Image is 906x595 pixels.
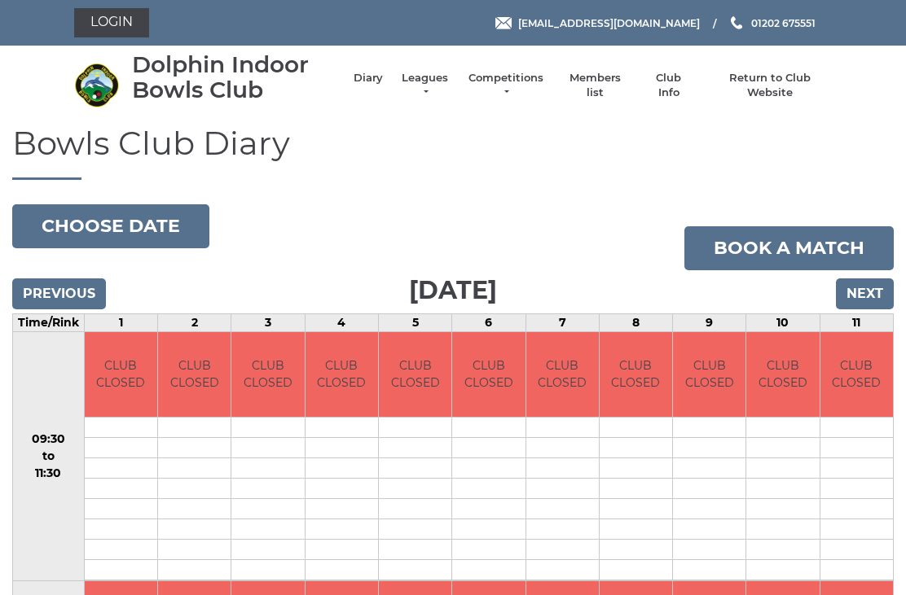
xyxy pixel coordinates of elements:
[599,313,672,331] td: 8
[728,15,816,31] a: Phone us 01202 675551
[12,278,106,309] input: Previous
[673,332,745,418] td: CLUB CLOSED
[379,332,451,418] td: CLUB CLOSED
[709,71,832,100] a: Return to Club Website
[495,15,700,31] a: Email [EMAIL_ADDRESS][DOMAIN_NAME]
[74,8,149,37] a: Login
[452,332,525,418] td: CLUB CLOSED
[561,71,628,100] a: Members list
[452,313,526,331] td: 6
[673,313,746,331] td: 9
[158,313,231,331] td: 2
[231,313,305,331] td: 3
[12,204,209,248] button: Choose date
[354,71,383,85] a: Diary
[526,332,599,418] td: CLUB CLOSED
[746,313,820,331] td: 10
[158,332,231,418] td: CLUB CLOSED
[820,313,893,331] td: 11
[731,16,742,29] img: Phone us
[820,332,893,418] td: CLUB CLOSED
[85,332,157,418] td: CLUB CLOSED
[526,313,599,331] td: 7
[467,71,545,100] a: Competitions
[84,313,157,331] td: 1
[13,313,85,331] td: Time/Rink
[378,313,451,331] td: 5
[684,226,894,270] a: Book a match
[305,313,378,331] td: 4
[12,125,894,180] h1: Bowls Club Diary
[231,332,304,418] td: CLUB CLOSED
[306,332,378,418] td: CLUB CLOSED
[495,17,512,29] img: Email
[74,63,119,107] img: Dolphin Indoor Bowls Club
[751,16,816,28] span: 01202 675551
[836,278,894,309] input: Next
[746,332,819,418] td: CLUB CLOSED
[600,332,672,418] td: CLUB CLOSED
[132,52,337,103] div: Dolphin Indoor Bowls Club
[13,331,85,581] td: 09:30 to 11:30
[518,16,700,28] span: [EMAIL_ADDRESS][DOMAIN_NAME]
[645,71,693,100] a: Club Info
[399,71,451,100] a: Leagues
